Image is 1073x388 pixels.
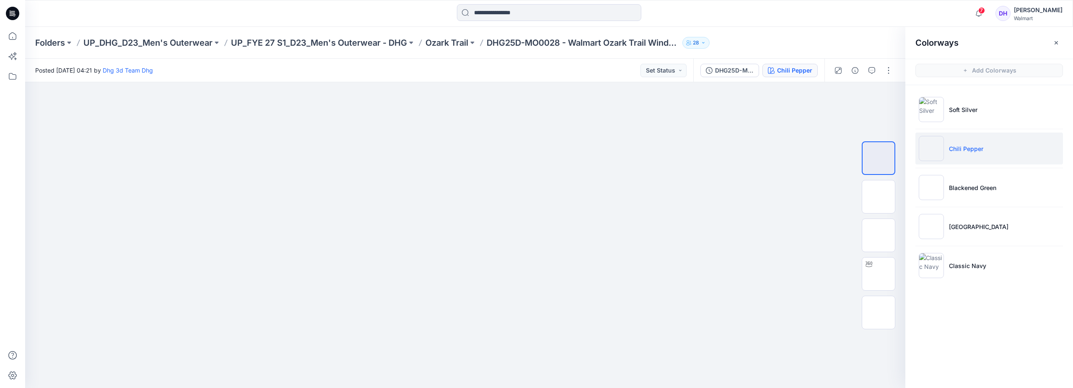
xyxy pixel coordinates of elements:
span: Posted [DATE] 04:21 by [35,66,153,75]
button: DHG25D-MO0028 - Walmart Ozark Trail Windbreakert Hood Out [700,64,759,77]
p: DHG25D-MO0028 - Walmart Ozark Trail Windbreakert Hood Out [487,37,679,49]
div: DH [995,6,1011,21]
p: Classic Navy [949,261,986,270]
h2: Colorways [915,38,959,48]
div: [PERSON_NAME] [1014,5,1063,15]
button: Chili Pepper [762,64,818,77]
img: Blackened Green [919,175,944,200]
a: UP_DHG_D23_Men's Outerwear [83,37,213,49]
button: Details [848,64,862,77]
p: [GEOGRAPHIC_DATA] [949,222,1008,231]
p: Blackened Green [949,183,996,192]
a: Dhg 3d Team Dhg [103,67,153,74]
span: 7 [978,7,985,14]
p: 28 [693,38,699,47]
img: Chili Pepper [919,136,944,161]
img: Taupe Falls [919,214,944,239]
p: Soft Silver [949,105,977,114]
p: Chili Pepper [949,144,983,153]
img: Classic Navy [919,253,944,278]
img: Soft Silver [919,97,944,122]
div: DHG25D-MO0028 - Walmart Ozark Trail Windbreakert Hood Out [715,66,754,75]
button: 28 [682,37,710,49]
div: Chili Pepper [777,66,812,75]
a: Ozark Trail [425,37,468,49]
a: UP_FYE 27 S1_D23_Men's Outerwear - DHG [231,37,407,49]
div: Walmart [1014,15,1063,21]
a: Folders [35,37,65,49]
